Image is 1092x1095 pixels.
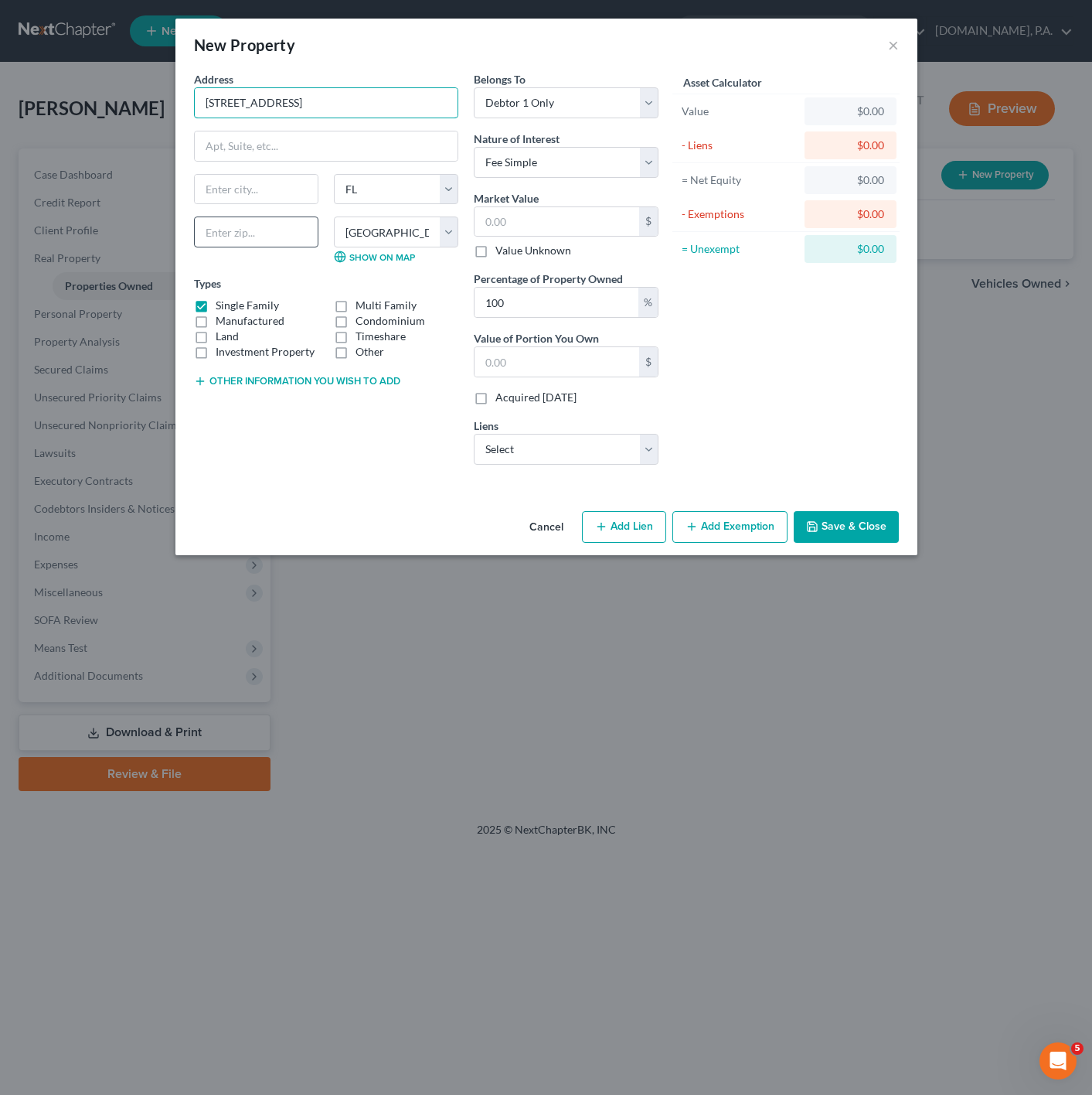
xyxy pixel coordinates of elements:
[817,206,884,222] div: $0.00
[817,241,884,257] div: $0.00
[495,390,577,405] label: Acquired [DATE]
[195,131,458,161] input: Apt, Suite, etc...
[475,347,639,377] input: 0.00
[216,344,315,360] label: Investment Property
[195,175,318,204] input: Enter city...
[474,271,623,287] label: Percentage of Property Owned
[683,74,762,90] label: Asset Calculator
[194,275,221,292] label: Types
[355,313,425,329] label: Condominium
[355,329,406,344] label: Timeshare
[355,344,384,360] label: Other
[682,172,798,188] div: = Net Equity
[216,313,284,329] label: Manufactured
[682,241,798,257] div: = Unexempt
[638,288,658,317] div: %
[682,104,798,119] div: Value
[1071,1042,1083,1055] span: 5
[475,207,639,237] input: 0.00
[1039,1042,1077,1080] iframe: Intercom live chat
[474,190,539,206] label: Market Value
[682,206,798,222] div: - Exemptions
[639,207,658,237] div: $
[194,73,233,86] span: Address
[475,288,638,317] input: 0.00
[582,511,666,544] button: Add Lien
[474,330,599,346] label: Value of Portion You Own
[817,138,884,153] div: $0.00
[216,298,279,313] label: Single Family
[794,511,899,544] button: Save & Close
[334,251,415,263] a: Show on Map
[639,347,658,377] div: $
[194,34,296,56] div: New Property
[517,513,576,544] button: Cancel
[194,375,400,387] button: Other information you wish to add
[672,511,788,544] button: Add Exemption
[194,217,318,247] input: Enter zip...
[474,418,498,434] label: Liens
[817,172,884,188] div: $0.00
[888,36,899,54] button: ×
[474,73,526,86] span: Belongs To
[474,131,560,147] label: Nature of Interest
[817,104,884,119] div: $0.00
[682,138,798,153] div: - Liens
[216,329,239,344] label: Land
[355,298,417,313] label: Multi Family
[495,243,571,258] label: Value Unknown
[195,88,458,118] input: Enter address...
